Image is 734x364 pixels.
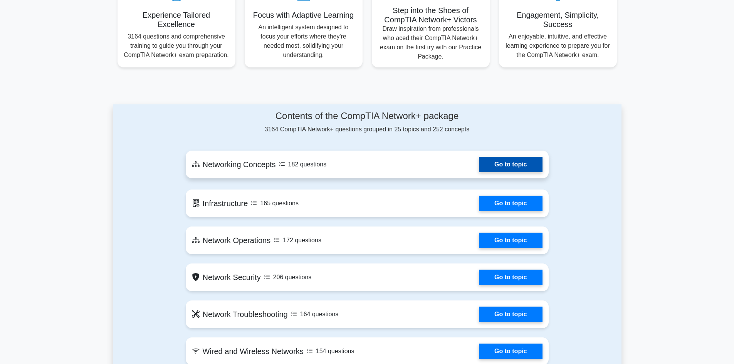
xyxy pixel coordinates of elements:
[479,344,542,359] a: Go to topic
[505,10,611,29] h5: Engagement, Simplicity, Success
[186,111,549,134] div: 3164 CompTIA Network+ questions grouped in 25 topics and 252 concepts
[479,270,542,285] a: Go to topic
[124,10,229,29] h5: Experience Tailored Excellence
[186,111,549,122] h4: Contents of the CompTIA Network+ package
[378,24,484,61] p: Draw inspiration from professionals who aced their CompTIA Network+ exam on the first try with ou...
[378,6,484,24] h5: Step into the Shoes of CompTIA Network+ Victors
[251,10,356,20] h5: Focus with Adaptive Learning
[479,233,542,248] a: Go to topic
[251,23,356,60] p: An intelligent system designed to focus your efforts where they're needed most, solidifying your ...
[479,157,542,172] a: Go to topic
[124,32,229,60] p: 3164 questions and comprehensive training to guide you through your CompTIA Network+ exam prepara...
[479,307,542,322] a: Go to topic
[505,32,611,60] p: An enjoyable, intuitive, and effective learning experience to prepare you for the CompTIA Network...
[479,196,542,211] a: Go to topic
